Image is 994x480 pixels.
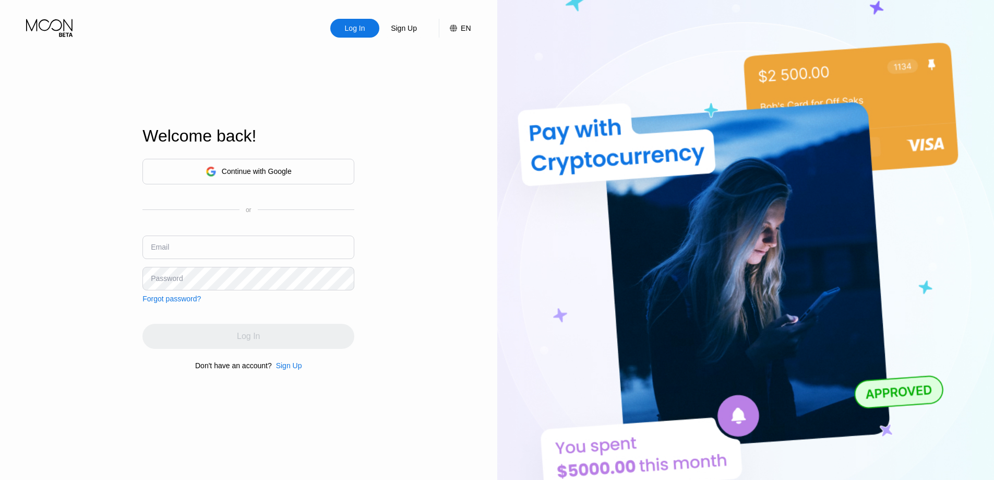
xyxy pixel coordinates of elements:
[195,361,272,370] div: Don't have an account?
[151,274,183,283] div: Password
[439,19,471,38] div: EN
[151,243,169,251] div: Email
[142,126,354,146] div: Welcome back!
[344,23,366,33] div: Log In
[142,159,354,184] div: Continue with Google
[246,206,252,214] div: or
[379,19,428,38] div: Sign Up
[330,19,379,38] div: Log In
[272,361,302,370] div: Sign Up
[142,295,201,303] div: Forgot password?
[276,361,302,370] div: Sign Up
[461,24,471,32] div: EN
[222,167,292,175] div: Continue with Google
[390,23,418,33] div: Sign Up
